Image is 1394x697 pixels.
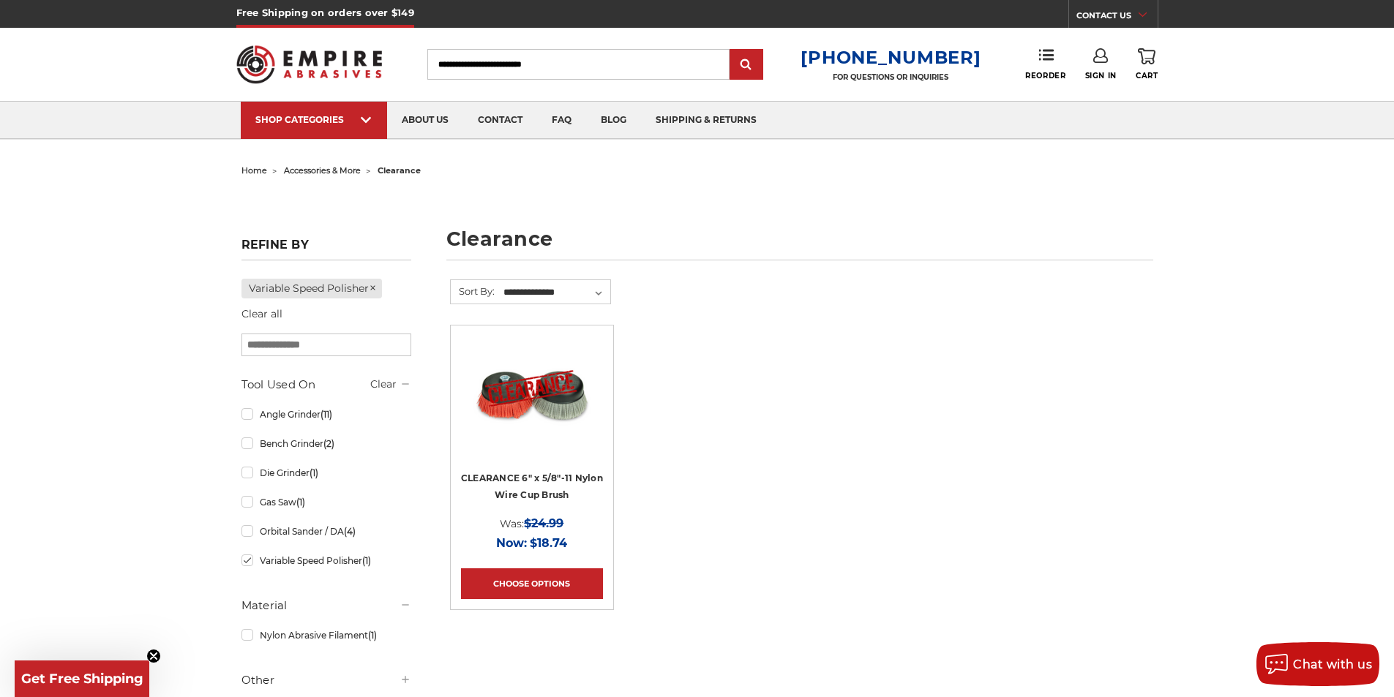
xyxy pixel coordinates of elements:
div: SHOP CATEGORIES [255,114,372,125]
a: Variable Speed Polisher [241,548,411,573]
a: CLEARANCE 6" x 5/8"-11 Nylon Wire Cup Brush [461,336,603,478]
span: Sign In [1085,71,1117,80]
a: Choose Options [461,568,603,599]
h5: Refine by [241,238,411,260]
label: Sort By: [451,280,495,302]
span: Chat with us [1293,658,1372,671]
span: clearance [378,165,421,176]
h1: clearance [446,229,1153,260]
span: (1) [310,467,318,478]
a: Gas Saw [241,489,411,515]
a: Orbital Sander / DA [241,519,411,544]
div: Was: [461,513,603,533]
a: Die Grinder [241,460,411,486]
div: Get Free ShippingClose teaser [15,660,149,697]
a: Clear [370,377,397,391]
h5: Tool Used On [241,376,411,393]
a: Nylon Abrasive Filament [241,622,411,648]
a: Bench Grinder [241,431,411,456]
a: faq [537,102,586,139]
a: Angle Grinder [241,402,411,427]
a: blog [586,102,641,139]
a: Cart [1136,48,1158,80]
input: Submit [732,50,761,80]
button: Close teaser [146,649,161,663]
select: Sort By: [501,282,610,304]
a: about us [387,102,463,139]
span: (4) [344,526,356,537]
span: $24.99 [524,516,563,530]
a: Reorder [1025,48,1065,80]
a: [PHONE_NUMBER] [801,47,981,68]
a: contact [463,102,537,139]
a: Variable Speed Polisher [241,279,383,298]
span: (2) [323,438,334,449]
span: (11) [321,409,332,420]
a: accessories & more [284,165,361,176]
p: FOR QUESTIONS OR INQUIRIES [801,72,981,82]
span: Reorder [1025,71,1065,80]
h5: Material [241,597,411,614]
h5: Other [241,671,411,689]
a: home [241,165,267,176]
button: Chat with us [1256,642,1379,686]
span: (1) [368,630,377,641]
span: Cart [1136,71,1158,80]
span: $18.74 [530,536,567,550]
span: (1) [362,555,371,566]
a: CLEARANCE 6" x 5/8"-11 Nylon Wire Cup Brush [461,472,603,500]
a: CONTACT US [1076,7,1158,28]
span: Now: [496,536,527,550]
span: (1) [296,497,305,508]
a: Clear all [241,307,282,320]
span: Get Free Shipping [21,671,143,687]
a: shipping & returns [641,102,771,139]
img: CLEARANCE 6" x 5/8"-11 Nylon Wire Cup Brush [473,336,591,453]
img: Empire Abrasives [236,36,383,93]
